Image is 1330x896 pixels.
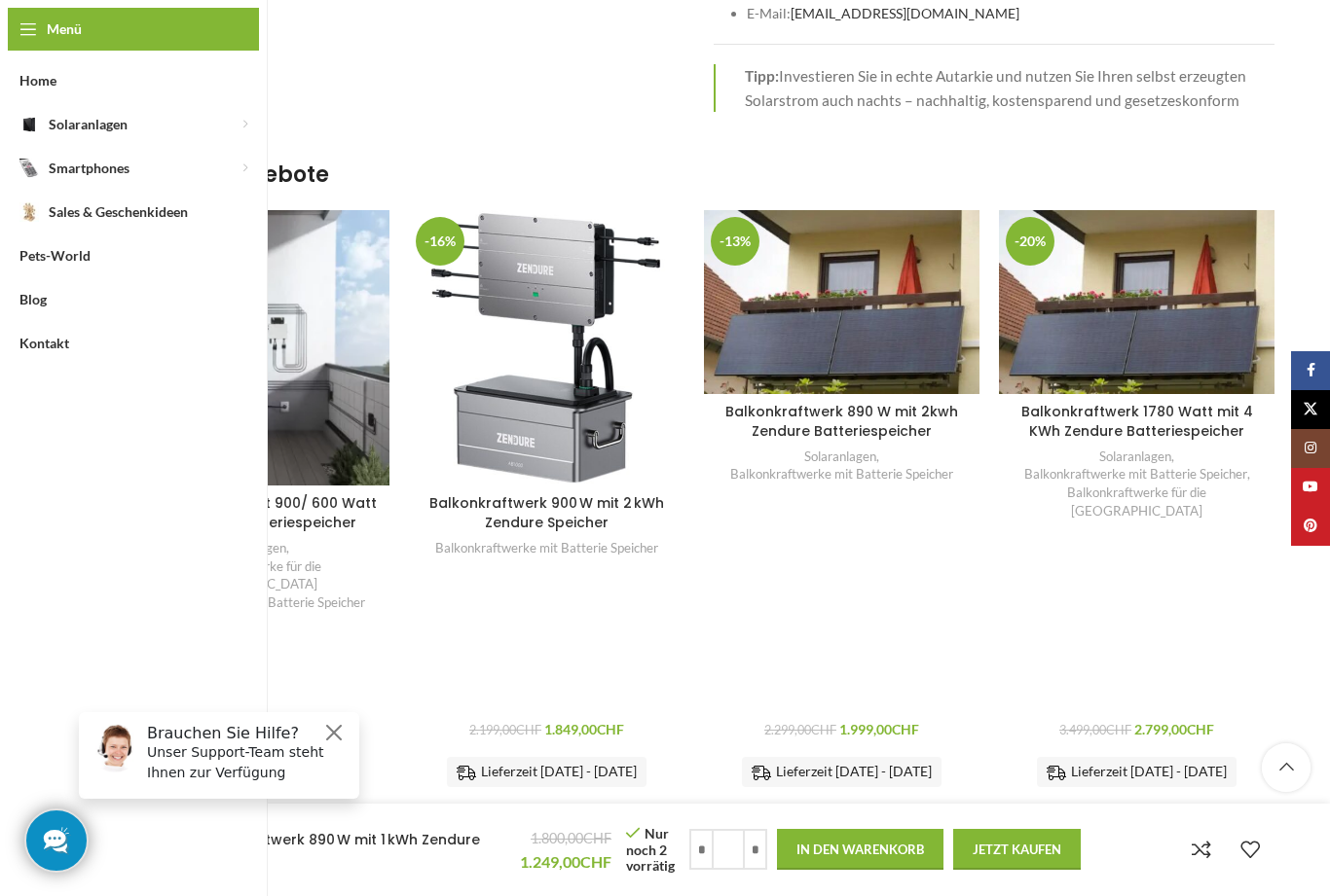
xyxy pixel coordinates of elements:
button: In den Warenkorb [777,829,943,870]
bdi: 1.800,00 [531,830,611,846]
a: Facebook Social Link [1291,351,1330,390]
span: CHF [597,721,624,737]
span: Solaranlagen [49,107,128,142]
span: -16% [416,217,464,266]
bdi: 3.499,00 [1059,723,1131,737]
a: Solaranlagen [1099,448,1171,466]
p: Nur noch 2 vorrätig [626,825,675,875]
img: Solaranlagen [19,115,39,134]
h4: Balkonkraftwerk 890 W mit 1 kWh Zendure Speicher [187,831,505,869]
span: CHF [580,852,611,871]
div: , , [1009,448,1265,520]
strong: Tipp: [745,67,779,85]
a: Balkonkraftwerk 890 W mit 2kwh Zendure Batteriespeicher [725,402,958,441]
a: Balkonkraftwerk 890 W mit 2kwh Zendure Batteriespeicher [704,210,979,394]
bdi: 2.299,00 [764,723,836,737]
a: Balkonkraftwerk 1780 Watt mit 4 KWh Zendure Batteriespeicher [1021,402,1253,441]
input: Produktmenge [714,829,743,870]
bdi: 1.249,00 [520,852,611,871]
a: Balkonkraftwerke mit Batterie Speicher [142,593,365,612]
div: Lieferzeit [DATE] - [DATE] [742,757,942,787]
a: X Social Link [1291,390,1330,429]
bdi: 1.849,00 [544,721,624,737]
bdi: 2.199,00 [469,723,541,737]
a: Pinterest Social Link [1291,507,1330,546]
a: Balkonkraftwerk 1780 Watt mit 4 KWh Zendure Batteriespeicher [999,210,1275,394]
span: CHF [811,723,836,737]
div: 2 / 5 [399,210,694,801]
button: Jetzt kaufen [953,829,1081,870]
a: Instagram Social Link [1291,429,1330,468]
span: CHF [1106,723,1131,737]
a: [EMAIL_ADDRESS][DOMAIN_NAME] [791,5,1019,21]
div: 4 / 5 [989,210,1284,801]
a: Balkonkraftwerke mit Batterie Speicher [1024,465,1247,484]
a: Scroll to top button [1262,743,1311,792]
span: Smartphones [49,151,129,186]
bdi: 1.999,00 [839,721,919,737]
p: Unser Support-Team steht Ihnen zur Verfügung [84,46,284,87]
a: YouTube Social Link [1291,468,1330,507]
h6: Brauchen Sie Hilfe? [84,27,284,46]
button: Close [259,24,282,48]
span: -13% [711,217,759,266]
a: Balkonkraftwerk 900 W mit 2 kWh Zendure Speicher [429,493,664,532]
div: Lieferzeit [DATE] - [DATE] [1037,757,1237,787]
div: 3 / 5 [694,210,989,801]
span: CHF [1187,721,1214,737]
span: CHF [583,830,611,846]
span: -20% [1006,217,1054,266]
img: Sales & Geschenkideen [19,202,39,222]
span: CHF [516,723,541,737]
div: , [714,448,970,484]
bdi: 2.799,00 [1134,721,1214,737]
span: Sales & Geschenkideen [49,195,188,230]
img: Customer service [27,27,76,76]
p: E-Mail: [747,3,1275,24]
a: Balkonkraftwerke für die [GEOGRAPHIC_DATA] [1009,484,1265,520]
a: Solaranlagen [804,448,876,466]
a: Balkonkraftwerke mit Batterie Speicher [435,539,658,557]
img: Smartphones [19,159,39,178]
a: Balkonkraftwerk 900 W mit 2 kWh Zendure Speicher [409,210,684,485]
span: CHF [892,721,919,737]
span: Kontakt [19,326,69,361]
span: Home [19,63,56,98]
span: Blog [19,282,47,317]
div: Lieferzeit [DATE] - [DATE] [447,757,647,787]
a: Balkonkraftwerke mit Batterie Speicher [730,465,953,484]
p: Investieren Sie in echte Autarkie und nutzen Sie Ihren selbst erzeugten Solarstrom auch nachts – ... [745,64,1275,112]
span: Pets-World [19,238,91,273]
span: Menü [47,18,82,40]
